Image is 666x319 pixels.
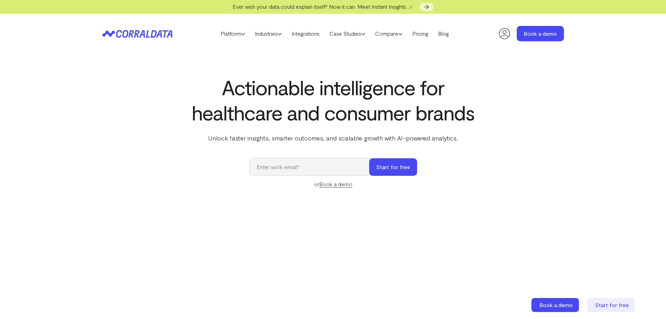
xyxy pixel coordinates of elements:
[539,301,573,308] span: Book a demo
[191,133,476,143] p: Unlock faster insights, smarter outcomes, and scalable growth with AI-powered analytics.
[249,180,417,188] div: or
[216,28,250,39] a: Platform
[370,28,407,39] a: Compare
[587,298,636,312] a: Start for free
[369,158,417,176] button: Start for free
[319,181,352,188] a: Book a demo
[531,298,580,312] a: Book a demo
[191,75,476,125] h1: Actionable intelligence for healthcare and consumer brands
[433,28,454,39] a: Blog
[324,28,370,39] a: Case Studies
[595,301,629,308] span: Start for free
[249,158,376,176] input: Enter work email*
[517,26,564,41] a: Book a demo
[232,3,415,10] span: Ever wish your data could explain itself? Now it can. Meet Instant Insights 🪄
[407,28,433,39] a: Pricing
[287,28,324,39] a: Integrations
[250,28,287,39] a: Industries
